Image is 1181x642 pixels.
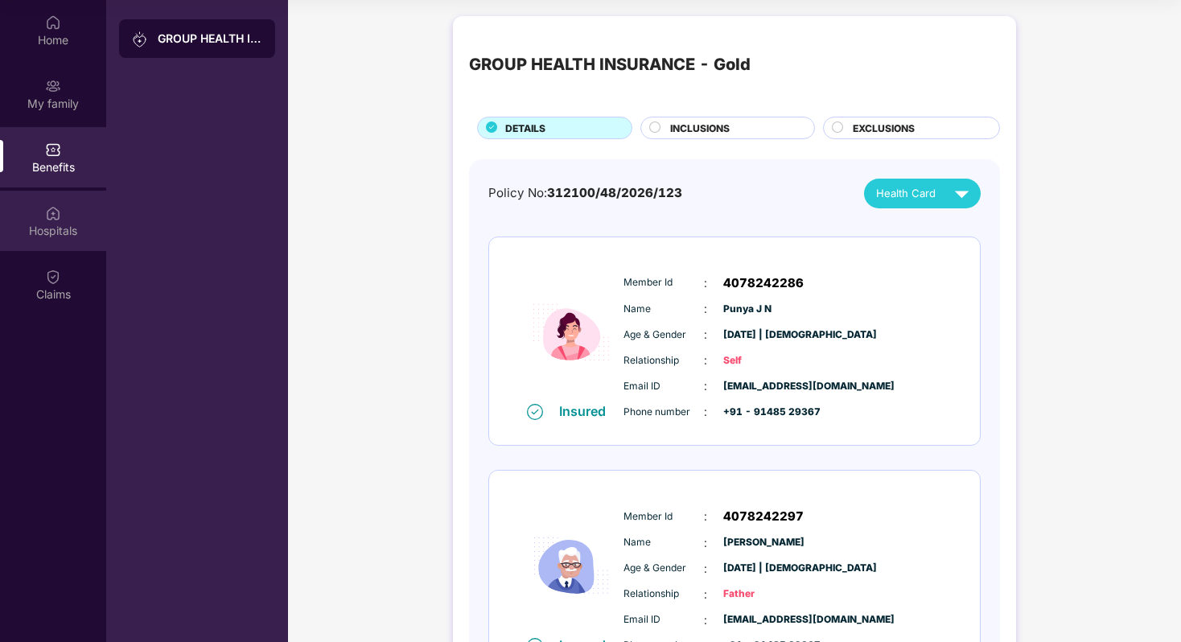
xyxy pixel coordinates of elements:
[45,269,61,285] img: svg+xml;base64,PHN2ZyBpZD0iQ2xhaW0iIHhtbG5zPSJodHRwOi8vd3d3LnczLm9yZy8yMDAwL3N2ZyIgd2lkdGg9IjIwIi...
[704,326,707,344] span: :
[158,31,262,47] div: GROUP HEALTH INSURANCE - Gold
[45,14,61,31] img: svg+xml;base64,PHN2ZyBpZD0iSG9tZSIgeG1sbnM9Imh0dHA6Ly93d3cudzMub3JnLzIwMDAvc3ZnIiB3aWR0aD0iMjAiIG...
[704,352,707,369] span: :
[469,51,751,77] div: GROUP HEALTH INSURANCE - Gold
[723,379,804,394] span: [EMAIL_ADDRESS][DOMAIN_NAME]
[132,31,148,47] img: svg+xml;base64,PHN2ZyB3aWR0aD0iMjAiIGhlaWdodD0iMjAiIHZpZXdCb3g9IjAgMCAyMCAyMCIgZmlsbD0ibm9uZSIgeG...
[704,377,707,395] span: :
[723,561,804,576] span: [DATE] | [DEMOGRAPHIC_DATA]
[948,179,976,208] img: svg+xml;base64,PHN2ZyB4bWxucz0iaHR0cDovL3d3dy53My5vcmcvMjAwMC9zdmciIHZpZXdCb3g9IjAgMCAyNCAyNCIgd2...
[704,274,707,292] span: :
[864,179,981,208] button: Health Card
[723,507,804,526] span: 4078242297
[723,405,804,420] span: +91 - 91485 29367
[704,560,707,578] span: :
[623,612,704,628] span: Email ID
[704,534,707,552] span: :
[623,379,704,394] span: Email ID
[876,185,936,202] span: Health Card
[704,508,707,525] span: :
[723,302,804,317] span: Punya J N
[723,327,804,343] span: [DATE] | [DEMOGRAPHIC_DATA]
[623,353,704,368] span: Relationship
[623,586,704,602] span: Relationship
[670,121,730,136] span: INCLUSIONS
[488,183,682,203] div: Policy No:
[704,300,707,318] span: :
[547,185,682,200] span: 312100/48/2026/123
[723,274,804,293] span: 4078242286
[523,262,619,402] img: icon
[623,561,704,576] span: Age & Gender
[505,121,545,136] span: DETAILS
[623,327,704,343] span: Age & Gender
[527,404,543,420] img: svg+xml;base64,PHN2ZyB4bWxucz0iaHR0cDovL3d3dy53My5vcmcvMjAwMC9zdmciIHdpZHRoPSIxNiIgaGVpZ2h0PSIxNi...
[45,142,61,158] img: svg+xml;base64,PHN2ZyBpZD0iQmVuZWZpdHMiIHhtbG5zPSJodHRwOi8vd3d3LnczLm9yZy8yMDAwL3N2ZyIgd2lkdGg9Ij...
[723,586,804,602] span: Father
[853,121,915,136] span: EXCLUSIONS
[704,611,707,629] span: :
[559,403,615,419] div: Insured
[704,586,707,603] span: :
[623,302,704,317] span: Name
[723,535,804,550] span: [PERSON_NAME]
[45,205,61,221] img: svg+xml;base64,PHN2ZyBpZD0iSG9zcGl0YWxzIiB4bWxucz0iaHR0cDovL3d3dy53My5vcmcvMjAwMC9zdmciIHdpZHRoPS...
[623,275,704,290] span: Member Id
[623,535,704,550] span: Name
[523,496,619,636] img: icon
[623,405,704,420] span: Phone number
[723,353,804,368] span: Self
[623,509,704,525] span: Member Id
[704,403,707,421] span: :
[723,612,804,628] span: [EMAIL_ADDRESS][DOMAIN_NAME]
[45,78,61,94] img: svg+xml;base64,PHN2ZyB3aWR0aD0iMjAiIGhlaWdodD0iMjAiIHZpZXdCb3g9IjAgMCAyMCAyMCIgZmlsbD0ibm9uZSIgeG...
